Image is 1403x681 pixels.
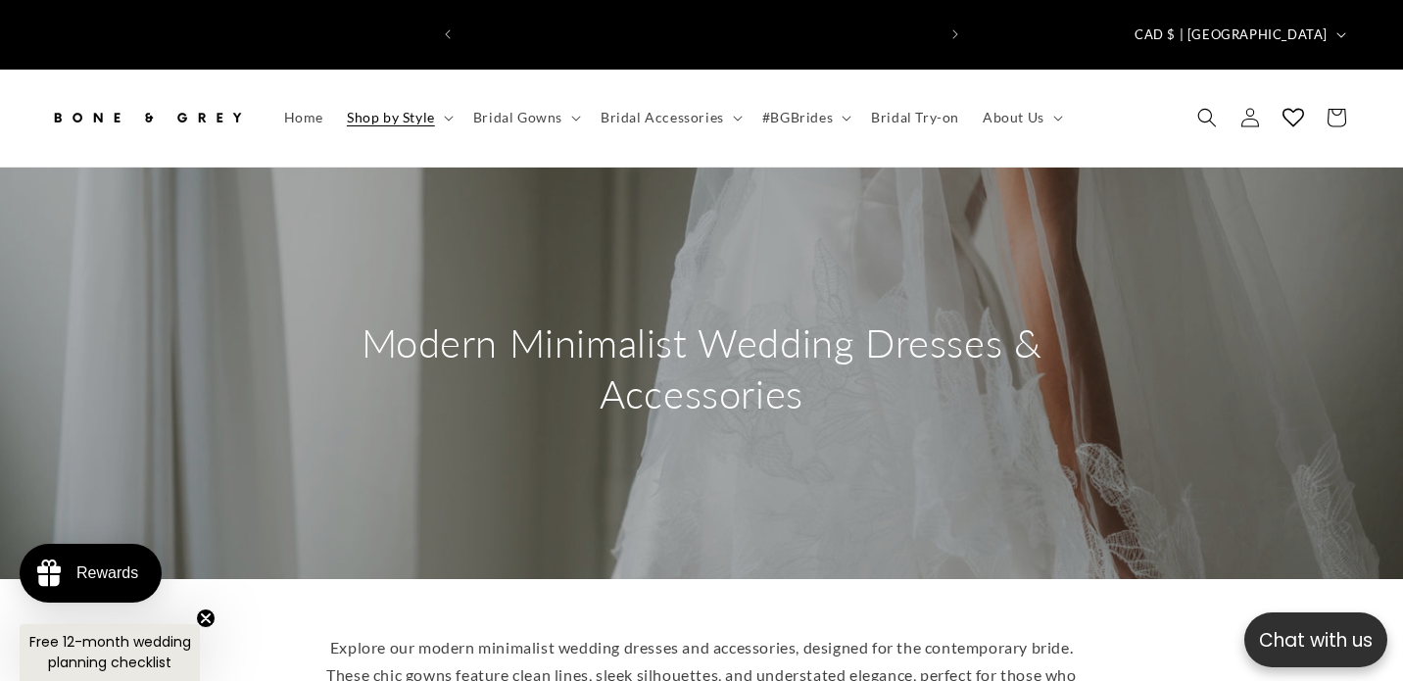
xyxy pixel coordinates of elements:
[971,97,1071,138] summary: About Us
[589,97,750,138] summary: Bridal Accessories
[300,317,1103,419] h2: Modern Minimalist Wedding Dresses & Accessories
[983,109,1044,126] span: About Us
[601,109,724,126] span: Bridal Accessories
[473,109,562,126] span: Bridal Gowns
[347,109,435,126] span: Shop by Style
[42,89,253,147] a: Bone and Grey Bridal
[29,632,191,672] span: Free 12-month wedding planning checklist
[1135,25,1328,45] span: CAD $ | [GEOGRAPHIC_DATA]
[335,97,461,138] summary: Shop by Style
[426,16,469,53] button: Previous announcement
[20,624,200,681] div: Free 12-month wedding planning checklistClose teaser
[196,608,216,628] button: Close teaser
[1123,16,1354,53] button: CAD $ | [GEOGRAPHIC_DATA]
[859,97,971,138] a: Bridal Try-on
[272,97,335,138] a: Home
[762,109,833,126] span: #BGBrides
[284,109,323,126] span: Home
[461,97,589,138] summary: Bridal Gowns
[750,97,859,138] summary: #BGBrides
[1244,626,1387,655] p: Chat with us
[1244,612,1387,667] button: Open chatbox
[1185,96,1229,139] summary: Search
[934,16,977,53] button: Next announcement
[76,564,138,582] div: Rewards
[871,109,959,126] span: Bridal Try-on
[49,96,245,139] img: Bone and Grey Bridal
